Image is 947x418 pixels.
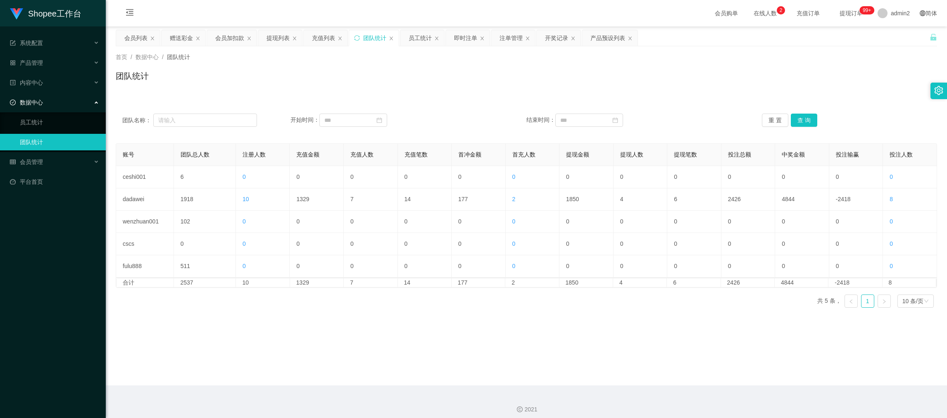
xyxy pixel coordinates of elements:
[775,211,829,233] td: 0
[243,151,266,158] span: 注册人数
[559,211,614,233] td: 0
[290,211,344,233] td: 0
[628,36,633,41] i: 图标: close
[174,233,236,255] td: 0
[512,263,516,269] span: 0
[290,255,344,278] td: 0
[20,114,99,131] a: 员工统计
[290,116,319,123] span: 开始时间：
[290,233,344,255] td: 0
[721,255,776,278] td: 0
[116,211,174,233] td: wenzhuan001
[153,114,257,127] input: 请输入
[780,6,783,14] p: 2
[434,36,439,41] i: 图标: close
[452,166,506,188] td: 0
[292,36,297,41] i: 图标: close
[924,299,929,304] i: 图标: down
[195,36,200,41] i: 图标: close
[859,6,874,14] sup: 331
[344,188,398,211] td: 7
[829,188,883,211] td: -2418
[243,240,246,247] span: 0
[829,166,883,188] td: 0
[762,114,788,127] button: 重 置
[590,30,625,46] div: 产品预设列表
[174,166,236,188] td: 6
[667,211,721,233] td: 0
[398,255,452,278] td: 0
[290,278,344,287] td: 1329
[614,188,668,211] td: 4
[10,159,16,165] i: 图标: table
[131,54,132,60] span: /
[243,196,249,202] span: 10
[398,233,452,255] td: 0
[890,196,893,202] span: 8
[890,173,893,180] span: 0
[545,30,568,46] div: 开奖记录
[452,188,506,211] td: 177
[620,151,643,158] span: 提现人数
[215,30,244,46] div: 会员加扣款
[566,151,589,158] span: 提现金额
[512,240,516,247] span: 0
[883,278,936,287] td: 8
[559,188,614,211] td: 1850
[775,278,828,287] td: 4844
[782,151,805,158] span: 中奖金额
[667,233,721,255] td: 0
[721,211,776,233] td: 0
[344,166,398,188] td: 0
[290,166,344,188] td: 0
[777,6,785,14] sup: 2
[829,255,883,278] td: 0
[350,151,374,158] span: 充值人数
[398,278,452,287] td: 14
[836,151,859,158] span: 投注输赢
[934,86,943,95] i: 图标: setting
[181,151,209,158] span: 团队总人数
[721,278,775,287] td: 2426
[243,263,246,269] span: 0
[452,233,506,255] td: 0
[243,218,246,225] span: 0
[930,33,937,41] i: 图标: unlock
[890,240,893,247] span: 0
[116,233,174,255] td: cscs
[890,151,913,158] span: 投注人数
[398,166,452,188] td: 0
[452,255,506,278] td: 0
[721,233,776,255] td: 0
[750,10,781,16] span: 在线人数
[10,40,43,46] span: 系统配置
[116,54,127,60] span: 首页
[162,54,164,60] span: /
[10,79,43,86] span: 内容中心
[167,54,190,60] span: 团队统计
[817,294,841,308] li: 共 5 条，
[10,80,16,85] i: 图标: profile
[667,278,721,287] td: 6
[344,233,398,255] td: 0
[10,100,16,105] i: 图标: check-circle-o
[559,255,614,278] td: 0
[667,188,721,211] td: 6
[613,278,667,287] td: 4
[376,117,382,123] i: 图标: calendar
[828,278,882,287] td: -2418
[116,166,174,188] td: ceshi001
[409,30,432,46] div: 员工统计
[10,40,16,46] i: 图标: form
[452,278,505,287] td: 177
[124,30,148,46] div: 会员列表
[10,173,99,190] a: 图标: dashboard平台首页
[614,166,668,188] td: 0
[243,173,246,180] span: 0
[122,116,153,125] span: 团队名称：
[10,8,23,20] img: logo.9652507e.png
[20,134,99,150] a: 团队统计
[775,255,829,278] td: 0
[667,166,721,188] td: 0
[354,35,360,41] i: 图标: sync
